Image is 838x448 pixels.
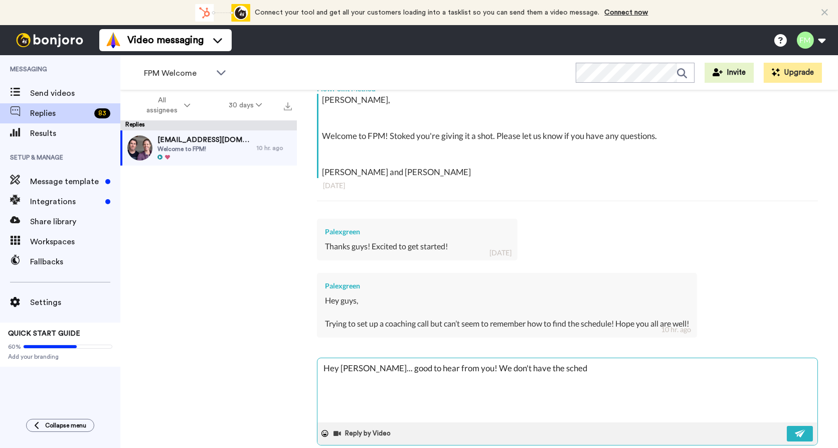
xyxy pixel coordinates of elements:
span: Collapse menu [45,421,86,429]
div: Palexgreen [325,281,689,291]
div: Thanks guys! Excited to get started! [325,241,510,252]
span: Share library [30,216,120,228]
a: [EMAIL_ADDRESS][DOMAIN_NAME]Welcome to FPM!10 hr. ago [120,130,297,166]
button: 30 days [210,96,281,114]
span: Connect your tool and get all your customers loading into a tasklist so you can send them a video... [255,9,600,16]
div: Hey guys, Trying to set up a coaching call but can’t seem to remember how to find the schedule! H... [325,295,689,330]
div: [DATE] [489,248,512,258]
span: Send videos [30,87,120,99]
span: All assignees [141,95,182,115]
a: Connect now [605,9,648,16]
span: Replies [30,107,90,119]
span: QUICK START GUIDE [8,330,80,337]
span: Video messaging [127,33,204,47]
div: [DATE] [323,181,812,191]
span: Fallbacks [30,256,120,268]
span: [EMAIL_ADDRESS][DOMAIN_NAME] [157,135,252,145]
textarea: Hey [PERSON_NAME]... good to hear from you! We don't have the sc [317,358,817,422]
span: Workspaces [30,236,120,248]
div: Replies [120,120,297,130]
img: 0e01e860-998a-4a68-86b5-776f3e16e570-thumb.jpg [127,135,152,161]
div: Palexgreen [325,227,510,237]
span: Settings [30,296,120,309]
img: bj-logo-header-white.svg [12,33,87,47]
button: Export all results that match these filters now. [281,98,295,113]
button: Invite [705,63,754,83]
div: 10 hr. ago [257,144,292,152]
span: Add your branding [8,353,112,361]
button: All assignees [122,91,210,119]
img: vm-color.svg [105,32,121,48]
img: send-white.svg [795,429,806,437]
span: Welcome to FPM! [157,145,252,153]
span: Message template [30,176,101,188]
div: 10 hr. ago [661,325,691,335]
span: Integrations [30,196,101,208]
button: Reply by Video [332,426,394,441]
span: FPM Welcome [144,67,211,79]
button: Upgrade [764,63,822,83]
div: [PERSON_NAME], Welcome to FPM! Stoked you're giving it a shot. Please let us know if you have any... [322,94,815,178]
img: export.svg [284,102,292,110]
span: Results [30,127,120,139]
button: Collapse menu [26,419,94,432]
span: 60% [8,343,21,351]
div: animation [195,4,250,22]
div: 83 [94,108,110,118]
